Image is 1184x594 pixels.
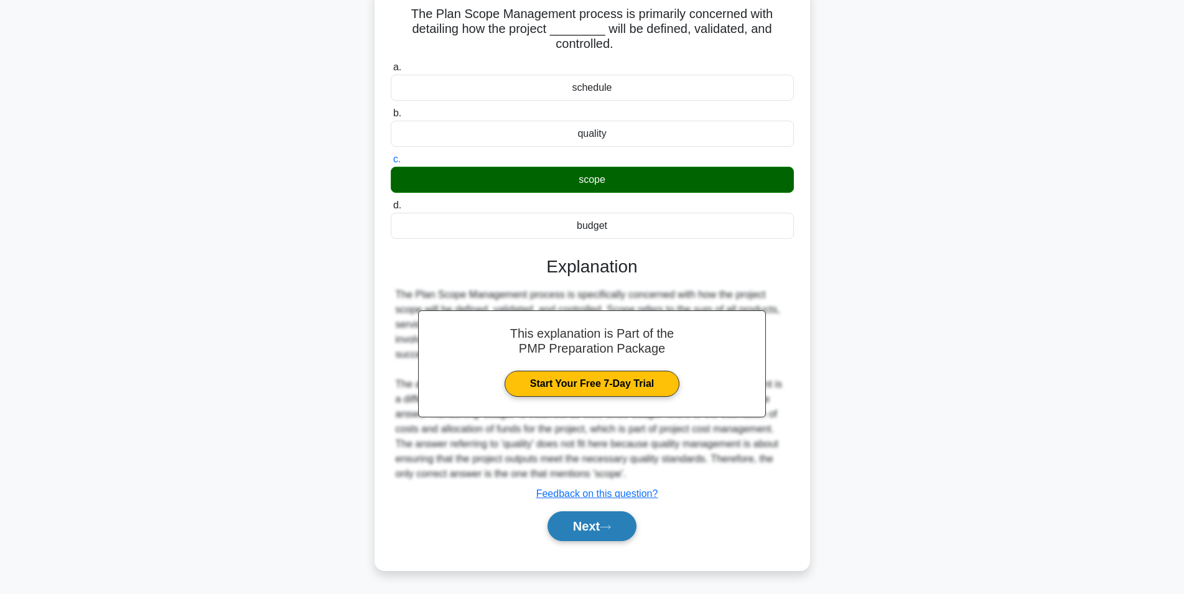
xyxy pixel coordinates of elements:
button: Next [548,511,636,541]
a: Feedback on this question? [536,488,658,499]
h3: Explanation [398,256,786,277]
h5: The Plan Scope Management process is primarily concerned with detailing how the project ________ ... [389,6,795,52]
div: schedule [391,75,794,101]
div: scope [391,167,794,193]
div: quality [391,121,794,147]
div: budget [391,213,794,239]
span: b. [393,108,401,118]
span: d. [393,200,401,210]
span: c. [393,154,401,164]
a: Start Your Free 7-Day Trial [505,371,679,397]
div: The Plan Scope Management process is specifically concerned with how the project scope will be de... [396,287,789,481]
span: a. [393,62,401,72]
